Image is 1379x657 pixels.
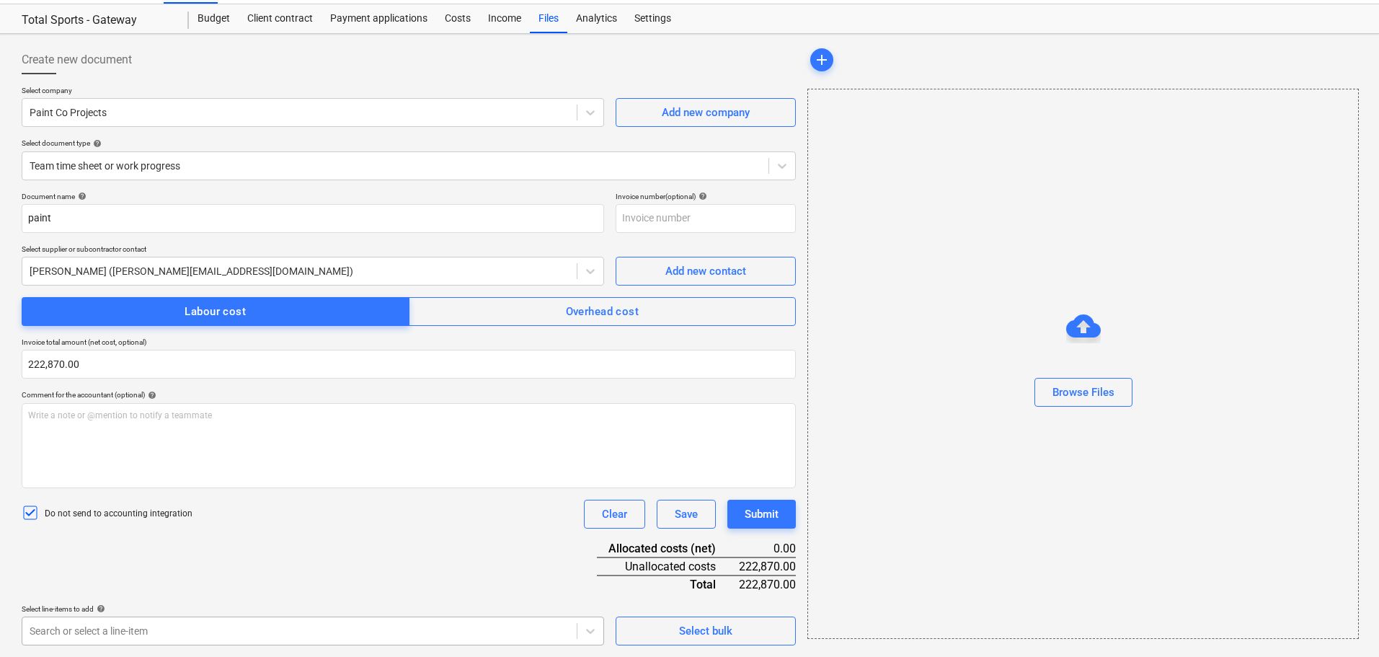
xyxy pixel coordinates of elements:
div: Save [675,505,698,524]
div: Overhead cost [566,302,639,321]
div: Total Sports - Gateway [22,13,172,28]
button: Save [657,500,716,529]
a: Costs [436,4,479,33]
a: Budget [189,4,239,33]
div: Invoice number (optional) [616,192,796,201]
a: Client contract [239,4,322,33]
button: Clear [584,500,645,529]
a: Analytics [567,4,626,33]
button: Select bulk [616,617,796,645]
p: Invoice total amount (net cost, optional) [22,338,796,350]
input: Invoice number [616,204,796,233]
div: Unallocated costs [597,557,739,576]
div: Labour cost [185,302,246,321]
div: Select line-items to add [22,604,604,614]
div: Total [597,576,739,593]
button: Labour cost [22,297,409,326]
p: Select supplier or subcontractor contact [22,244,604,257]
button: Browse Files [1034,378,1132,407]
div: Select document type [22,138,796,148]
p: Select company [22,86,604,98]
div: Browse Files [1052,383,1114,402]
div: Clear [602,505,627,524]
iframe: Chat Widget [1307,588,1379,657]
a: Income [479,4,530,33]
div: 222,870.00 [739,557,796,576]
div: Add new company [662,103,750,122]
span: help [145,391,156,400]
div: Document name [22,192,604,201]
span: help [75,192,87,200]
div: Add new contact [665,262,746,281]
div: Select bulk [679,622,732,640]
div: Submit [745,505,779,524]
a: Files [530,4,567,33]
a: Settings [626,4,680,33]
a: Payment applications [322,4,436,33]
button: Overhead cost [409,297,797,326]
input: Invoice total amount (net cost, optional) [22,350,796,379]
div: Allocated costs (net) [597,540,739,557]
div: Browse Files [807,89,1359,639]
p: Do not send to accounting integration [45,508,192,520]
span: help [94,604,105,613]
span: help [696,192,707,200]
span: Create new document [22,51,132,69]
button: Submit [727,500,796,529]
button: Add new contact [616,257,796,286]
button: Add new company [616,98,796,127]
input: Document name [22,204,604,233]
div: 0.00 [739,540,796,557]
span: help [90,139,102,148]
div: 222,870.00 [739,576,796,593]
div: Comment for the accountant (optional) [22,390,796,400]
span: add [813,51,830,69]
